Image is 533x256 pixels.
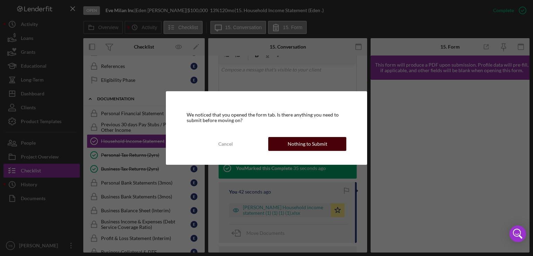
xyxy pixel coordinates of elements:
div: Cancel [218,137,233,151]
div: Nothing to Submit [288,137,327,151]
button: Nothing to Submit [268,137,346,151]
div: We noticed that you opened the form tab. Is there anything you need to submit before moving on? [187,112,347,123]
div: Open Intercom Messenger [509,225,526,242]
button: Cancel [187,137,265,151]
